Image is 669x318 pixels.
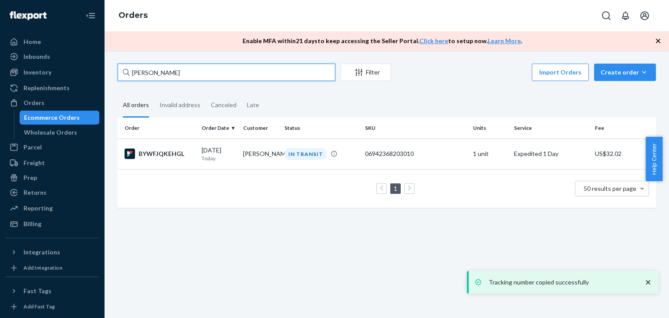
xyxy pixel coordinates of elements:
td: US$32.02 [591,139,656,169]
div: Fast Tags [24,287,51,295]
button: Integrations [5,245,99,259]
th: Order Date [198,118,240,139]
img: Flexport logo [10,11,47,20]
th: SKU [362,118,469,139]
td: 1 unit [470,139,511,169]
p: Tracking number copied successfully [489,278,635,287]
button: Fast Tags [5,284,99,298]
button: Open Search Box [598,7,615,24]
div: Reporting [24,204,53,213]
div: [DATE] [202,146,236,162]
a: Orders [118,10,148,20]
div: Filter [341,68,391,77]
div: All orders [123,94,149,118]
div: Inbounds [24,52,50,61]
button: Open account menu [636,7,653,24]
span: 50 results per page [584,185,636,192]
a: Parcel [5,140,99,154]
a: Page 1 is your current page [392,185,399,192]
div: Add Integration [24,264,62,271]
a: Billing [5,217,99,231]
p: Today [202,155,236,162]
a: Add Fast Tag [5,301,99,312]
th: Status [281,118,362,139]
a: Home [5,35,99,49]
div: Integrations [24,248,60,257]
div: Invalid address [159,94,200,116]
button: Open notifications [617,7,634,24]
div: Wholesale Orders [24,128,77,137]
div: IN TRANSIT [284,148,327,160]
svg: close toast [644,278,652,287]
th: Units [470,118,511,139]
button: Help Center [645,137,662,181]
div: Orders [24,98,44,107]
div: Customer [243,124,277,132]
th: Order [118,118,198,139]
div: Ecommerce Orders [24,113,80,122]
div: Create order [601,68,649,77]
div: Parcel [24,143,42,152]
a: Inbounds [5,50,99,64]
button: Filter [341,64,391,81]
a: Reporting [5,201,99,215]
a: Inventory [5,65,99,79]
a: Prep [5,171,99,185]
div: Add Fast Tag [24,303,55,310]
div: Billing [24,220,41,228]
button: Import Orders [532,64,589,81]
a: Replenishments [5,81,99,95]
div: BYWFJQKEHGL [125,149,195,159]
a: Ecommerce Orders [20,111,100,125]
div: Replenishments [24,84,70,92]
div: Inventory [24,68,51,77]
th: Service [510,118,591,139]
input: Search orders [118,64,335,81]
th: Fee [591,118,656,139]
a: Add Integration [5,263,99,273]
div: Prep [24,173,37,182]
button: Create order [594,64,656,81]
p: Expedited 1 Day [514,149,588,158]
div: Late [247,94,259,116]
a: Freight [5,156,99,170]
a: Returns [5,186,99,200]
div: 06942368203010 [365,149,466,158]
div: Home [24,37,41,46]
a: Wholesale Orders [20,125,100,139]
a: Click here [419,37,448,44]
button: Close Navigation [82,7,99,24]
div: Canceled [211,94,237,116]
a: Orders [5,96,99,110]
ol: breadcrumbs [111,3,155,28]
div: Returns [24,188,47,197]
td: [PERSON_NAME] [240,139,281,169]
div: Freight [24,159,45,167]
p: Enable MFA within 21 days to keep accessing the Seller Portal. to setup now. . [243,37,522,45]
a: Learn More [488,37,521,44]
